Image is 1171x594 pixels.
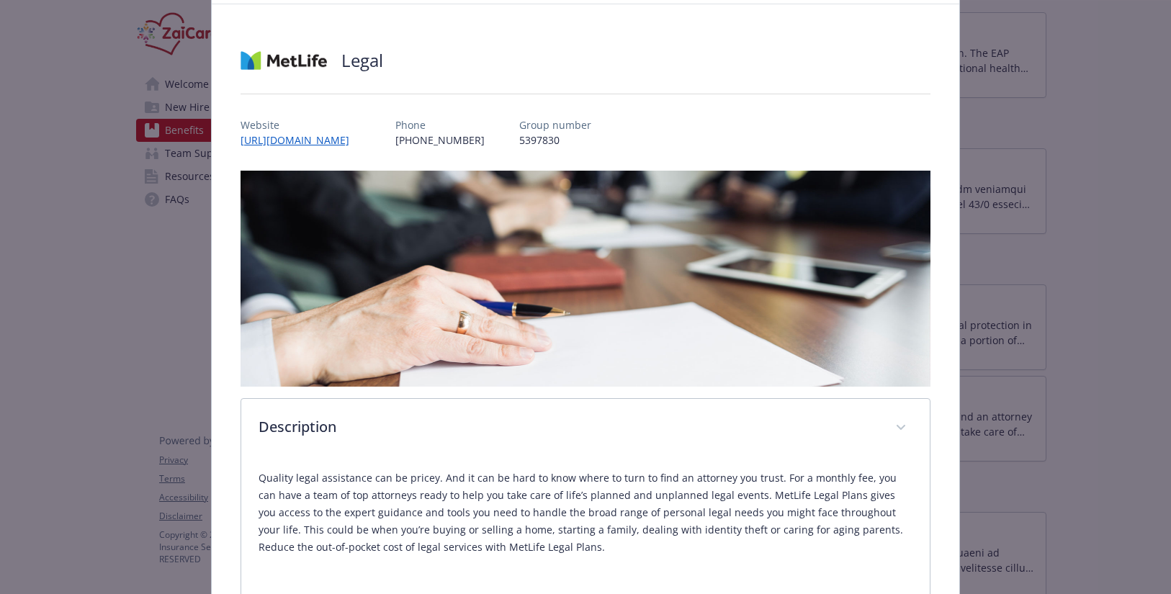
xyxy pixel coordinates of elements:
p: Website [241,117,361,132]
a: [URL][DOMAIN_NAME] [241,133,361,147]
img: banner [241,171,931,387]
p: Phone [395,117,485,132]
div: Description [241,399,930,458]
h2: Legal [341,48,383,73]
p: [PHONE_NUMBER] [395,132,485,148]
p: Description [259,416,879,438]
img: Metlife Inc [241,39,327,82]
p: Group number [519,117,591,132]
p: Quality legal assistance can be pricey. And it can be hard to know where to turn to find an attor... [259,469,913,556]
p: 5397830 [519,132,591,148]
